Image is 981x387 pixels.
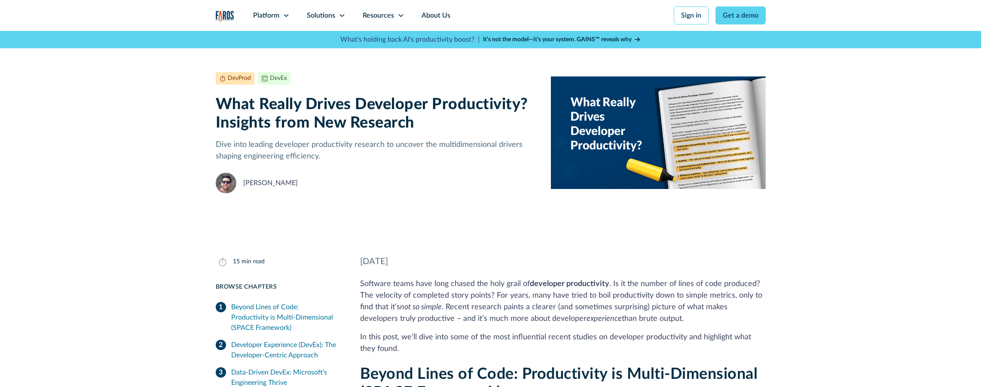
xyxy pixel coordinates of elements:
[587,315,622,323] em: experience
[270,74,287,83] div: DevEx
[253,10,279,21] div: Platform
[216,11,234,23] img: Logo of the analytics and reporting company Faros.
[243,178,298,188] div: [PERSON_NAME]
[360,332,766,355] p: In this post, we’ll dive into some of the most influential recent studies on developer productivi...
[216,173,236,193] img: Ron Meldiner
[216,336,339,364] a: Developer Experience (DevEx): The Developer-Centric Approach
[216,95,538,132] h1: What Really Drives Developer Productivity? Insights from New Research
[231,302,339,333] div: Beyond Lines of Code: Productivity is Multi-Dimensional (SPACE Framework)
[551,72,765,193] img: a light blue background, with the title of the blog on the left, and a partially displayed book o...
[400,303,442,311] em: not so simple
[233,257,240,266] div: 15
[228,74,251,83] div: DevProd
[483,35,641,44] a: It’s not the model—it’s your system. GAINS™ reveals why
[715,6,766,24] a: Get a demo
[483,37,632,43] strong: It’s not the model—it’s your system. GAINS™ reveals why
[360,278,766,325] p: Software teams have long chased the holy grail of . Is it the number of lines of code produced? T...
[241,257,265,266] div: min read
[216,283,339,292] div: Browse Chapters
[231,340,339,360] div: Developer Experience (DevEx): The Developer-Centric Approach
[216,299,339,336] a: Beyond Lines of Code: Productivity is Multi-Dimensional (SPACE Framework)
[363,10,394,21] div: Resources
[307,10,335,21] div: Solutions
[674,6,709,24] a: Sign in
[340,34,480,45] p: What's holding back AI's productivity boost? |
[216,139,538,162] p: Dive into leading developer productivity research to uncover the multidimensional drivers shaping...
[360,255,766,268] div: [DATE]
[530,280,609,288] strong: developer productivity
[216,11,234,23] a: home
